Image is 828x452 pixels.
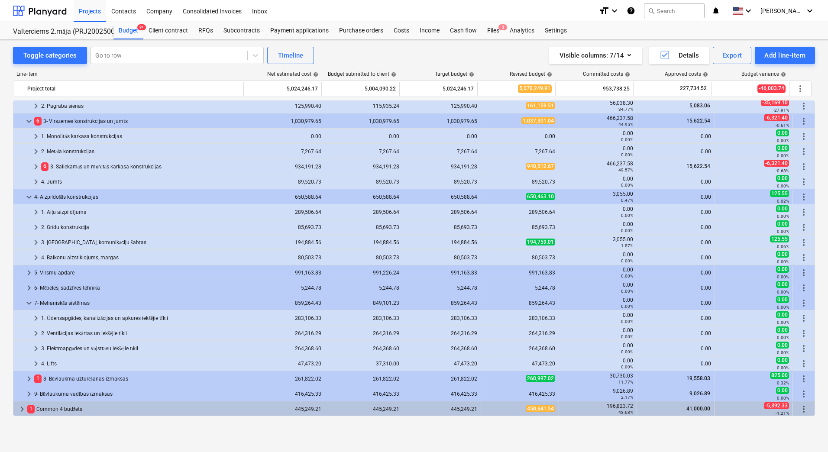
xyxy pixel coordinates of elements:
[621,319,633,324] small: 0.00%
[435,71,474,77] div: Target budget
[251,255,321,261] div: 80,503.73
[41,99,243,113] div: 2. Pagraba sienas
[686,163,711,169] span: 15,622.54
[485,270,555,276] div: 991,163.83
[640,345,711,352] div: 0.00
[776,175,789,182] span: 0.00
[485,285,555,291] div: 5,244.78
[311,72,318,77] span: help
[583,71,630,77] div: Committed costs
[640,133,711,139] div: 0.00
[776,266,789,273] span: 0.00
[34,281,243,295] div: 6- Mēbeles, sadzīves tehnika
[518,84,552,93] span: 5,070,249.91
[627,6,635,16] i: Knowledge base
[251,330,321,336] div: 264,316.29
[329,361,399,367] div: 37,310.00
[777,320,789,325] small: 0.00%
[407,300,477,306] div: 859,264.43
[660,50,699,61] div: Details
[563,115,633,127] div: 466,237.58
[41,326,243,340] div: 2. Ventilācijas iekārtas un iekšējie tīkli
[414,22,445,39] div: Income
[621,137,633,142] small: 0.00%
[143,22,193,39] a: Client contract
[640,300,711,306] div: 0.00
[251,285,321,291] div: 5,244.78
[799,374,809,384] span: More actions
[407,133,477,139] div: 0.00
[218,22,265,39] div: Subcontracts
[41,220,243,234] div: 2. Grīdu konstrukcija
[329,315,399,321] div: 283,106.33
[334,22,388,39] a: Purchase orders
[113,22,143,39] div: Budget
[621,334,633,339] small: 0.00%
[407,315,477,321] div: 283,106.33
[777,350,789,355] small: 0.00%
[13,47,87,64] button: Toggle categories
[41,162,49,171] span: 6
[113,22,143,39] a: Budget9+
[329,194,399,200] div: 650,588.64
[776,220,789,227] span: 0.00
[799,116,809,126] span: More actions
[755,47,815,64] button: Add line-item
[485,255,555,261] div: 80,503.73
[329,209,399,215] div: 289,506.64
[526,239,555,245] span: 194,759.01
[679,85,708,92] span: 227,734.52
[559,82,630,96] div: 953,738.25
[640,194,711,200] div: 0.00
[799,343,809,354] span: More actions
[329,345,399,352] div: 264,368.60
[485,315,555,321] div: 283,106.33
[526,102,555,109] span: 161,159.51
[485,209,555,215] div: 289,506.64
[193,22,218,39] a: RFQs
[799,237,809,248] span: More actions
[498,24,507,30] span: 3
[770,236,789,242] span: 125.55
[776,251,789,258] span: 0.00
[549,47,642,64] button: Visible columns:7/14
[41,129,243,143] div: 1. Monolītās karkasa konstrukcijas
[329,224,399,230] div: 85,693.73
[251,103,321,109] div: 125,990.40
[251,149,321,155] div: 7,267.64
[776,129,789,136] span: 0.00
[649,47,709,64] button: Details
[618,168,633,172] small: 49.57%
[799,131,809,142] span: More actions
[407,285,477,291] div: 5,244.78
[757,84,786,93] span: -46,003.74
[41,145,243,158] div: 2. Metāla konstrukcijas
[526,163,555,170] span: 940,512.67
[251,315,321,321] div: 283,106.33
[407,149,477,155] div: 7,267.64
[265,22,334,39] a: Payment applications
[764,50,805,61] div: Add line-item
[563,282,633,294] div: 0.00
[31,252,41,263] span: keyboard_arrow_right
[644,3,705,18] button: Search
[41,236,243,249] div: 3. [GEOGRAPHIC_DATA], komunikāciju šahtas
[41,251,243,265] div: 4. Balkonu aizstiklojums, margas
[609,6,620,16] i: keyboard_arrow_down
[407,194,477,200] div: 650,588.64
[686,118,711,124] span: 15,622.54
[776,326,789,333] span: 0.00
[329,103,399,109] div: 115,935.24
[31,146,41,157] span: keyboard_arrow_right
[41,175,243,189] div: 4. Jumts
[776,145,789,152] span: 0.00
[621,152,633,157] small: 0.00%
[777,335,789,340] small: 0.00%
[251,270,321,276] div: 991,163.83
[41,357,243,371] div: 4. Lifts
[621,349,633,354] small: 0.00%
[713,47,752,64] button: Export
[563,236,633,249] div: 3,055.00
